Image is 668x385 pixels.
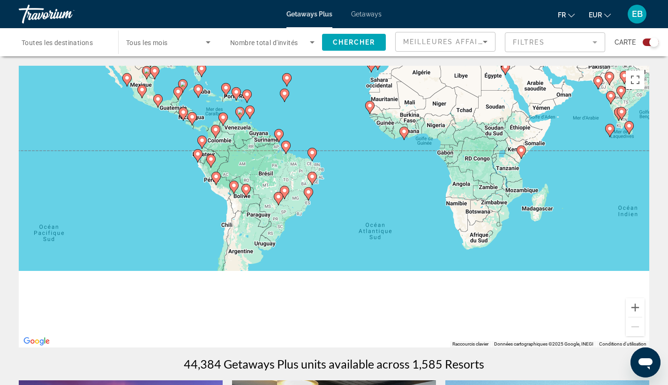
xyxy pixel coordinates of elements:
button: Zoom avant [626,298,645,317]
span: Carte [615,36,636,49]
mat-select: Sort by [403,36,488,47]
button: Change language [558,8,575,22]
iframe: Bouton de lancement de la fenêtre de messagerie [630,347,660,377]
a: Getaways Plus [286,10,332,18]
span: EUR [589,11,602,19]
button: User Menu [625,4,649,24]
button: Change currency [589,8,611,22]
span: Meilleures affaires [403,38,493,46]
img: Google [21,335,52,347]
button: Zoom arrière [626,317,645,336]
button: Passer en plein écran [626,70,645,89]
a: Travorium [19,2,113,26]
span: Chercher [333,38,375,46]
span: Nombre total d'invités [230,39,298,46]
button: Filter [505,32,605,53]
h1: 44,384 Getaways Plus units available across 1,585 Resorts [184,357,484,371]
span: fr [558,11,566,19]
span: Tous les mois [126,39,168,46]
button: Raccourcis clavier [452,341,488,347]
a: Conditions d'utilisation (s'ouvre dans un nouvel onglet) [599,341,646,346]
button: Chercher [322,34,386,51]
a: Ouvrir cette zone dans Google Maps (dans une nouvelle fenêtre) [21,335,52,347]
span: Toutes les destinations [22,39,93,46]
span: Données cartographiques ©2025 Google, INEGI [494,341,593,346]
a: Getaways [351,10,382,18]
span: EB [632,9,643,19]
